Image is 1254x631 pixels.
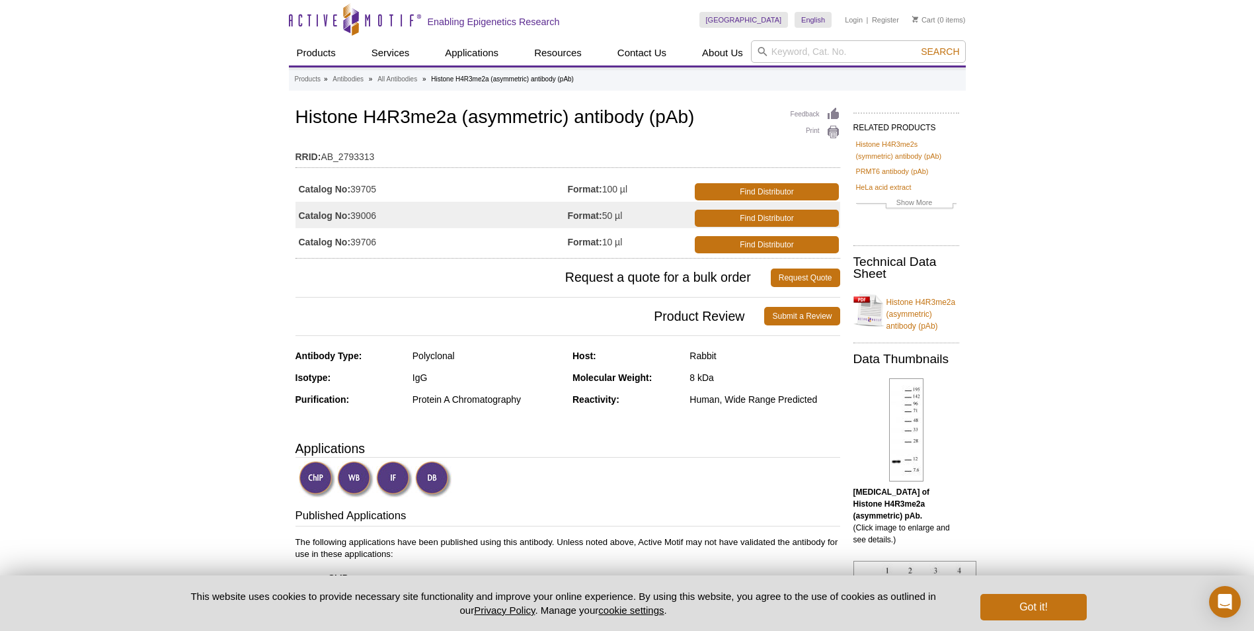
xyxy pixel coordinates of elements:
a: Find Distributor [695,210,838,227]
span: Search [921,46,959,57]
div: Open Intercom Messenger [1209,586,1241,618]
a: Find Distributor [695,183,838,200]
a: Services [364,40,418,65]
strong: Reactivity: [572,394,619,405]
li: » [324,75,328,83]
div: IgG [412,372,563,384]
img: Immunofluorescence Validated [376,461,412,497]
h1: Histone H4R3me2a (asymmetric) antibody (pAb) [295,107,840,130]
h2: Technical Data Sheet [853,256,959,280]
a: All Antibodies [377,73,417,85]
a: PRMT6 antibody (pAb) [856,165,929,177]
td: 100 µl [568,175,693,202]
h2: Enabling Epigenetics Research [428,16,560,28]
strong: ChIP [329,573,348,583]
button: Got it! [980,594,1086,620]
a: Privacy Policy [474,605,535,616]
td: 39705 [295,175,568,202]
td: 10 µl [568,228,693,255]
a: Register [872,15,899,24]
button: cookie settings [598,605,664,616]
li: Histone H4R3me2a (asymmetric) antibody (pAb) [431,75,574,83]
strong: Molecular Weight: [572,372,652,383]
td: 50 µl [568,202,693,228]
strong: Format: [568,183,602,195]
strong: Catalog No: [299,236,351,248]
a: Show More [856,196,957,212]
div: Human, Wide Range Predicted [689,394,840,405]
a: Find Distributor [695,236,838,253]
a: Applications [437,40,506,65]
strong: Isotype: [295,372,331,383]
strong: Antibody Type: [295,351,362,361]
h2: RELATED PRODUCTS [853,112,959,136]
a: English [795,12,832,28]
li: | [867,12,869,28]
span: Product Review [295,307,765,325]
strong: Format: [568,210,602,222]
a: Print [791,125,840,140]
a: Histone H4R3me2s (symmetric) antibody (pAb) [856,138,957,162]
a: HeLa acid extract [856,181,912,193]
span: Request a quote for a bulk order [295,269,771,287]
strong: Catalog No: [299,183,351,195]
h2: Data Thumbnails [853,353,959,365]
a: Login [845,15,863,24]
a: About Us [694,40,751,65]
img: Western Blot Validated [337,461,373,497]
td: 39006 [295,202,568,228]
a: Histone H4R3me2a (asymmetric) antibody (pAb) [853,288,959,332]
strong: Format: [568,236,602,248]
a: Contact Us [609,40,674,65]
h3: Published Applications [295,508,840,526]
a: Request Quote [771,269,840,287]
input: Keyword, Cat. No. [751,40,966,63]
strong: Purification: [295,394,350,405]
a: Antibodies [333,73,364,85]
div: Protein A Chromatography [412,394,563,405]
strong: Host: [572,351,596,361]
li: » [369,75,373,83]
td: 39706 [295,228,568,255]
li: » [422,75,426,83]
div: Rabbit [689,350,840,362]
a: Cart [912,15,935,24]
button: Search [917,46,963,58]
a: Submit a Review [764,307,840,325]
td: AB_2793313 [295,143,840,164]
img: Histone H4R3me2a (asymmetric) antibody (pAb) tested by Western blot. [889,378,923,482]
p: This website uses cookies to provide necessary site functionality and improve your online experie... [168,589,959,617]
img: ChIP Validated [299,461,335,497]
b: [MEDICAL_DATA] of Histone H4R3me2a (asymmetric) pAb. [853,487,930,521]
a: Products [289,40,344,65]
p: (Click image to enlarge and see details.) [853,486,959,546]
div: 8 kDa [689,372,840,384]
h3: Applications [295,439,840,458]
img: Dot Blot Validated [415,461,451,497]
strong: Catalog No: [299,210,351,222]
strong: RRID: [295,151,321,163]
a: Resources [526,40,590,65]
img: Your Cart [912,16,918,22]
div: Polyclonal [412,350,563,362]
a: [GEOGRAPHIC_DATA] [699,12,789,28]
a: Feedback [791,107,840,122]
li: (0 items) [912,12,966,28]
a: Products [295,73,321,85]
